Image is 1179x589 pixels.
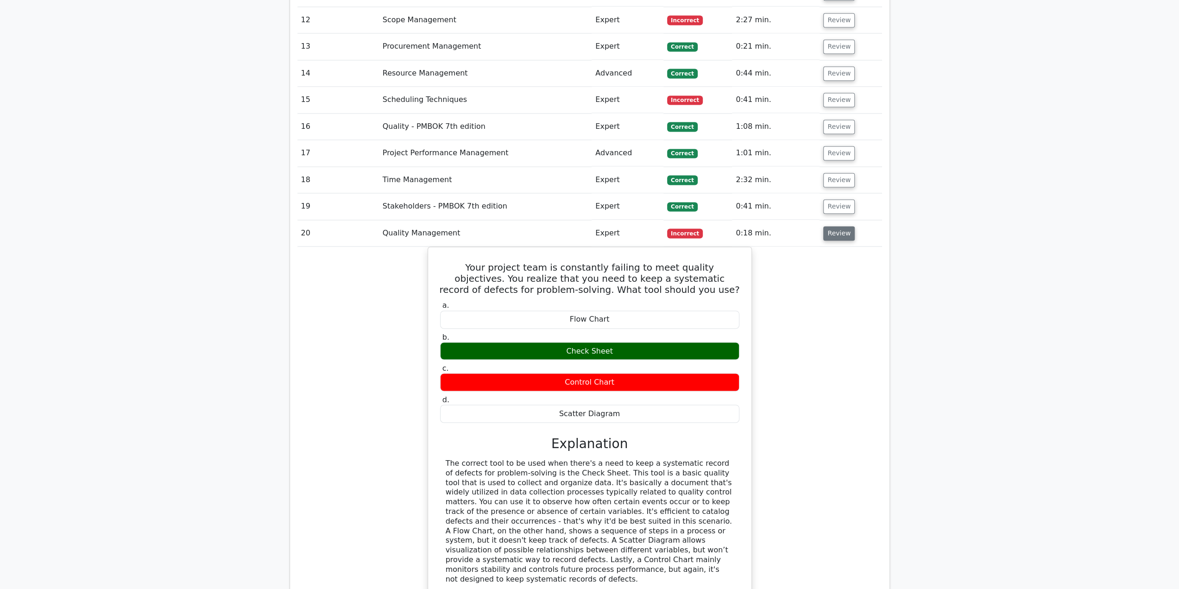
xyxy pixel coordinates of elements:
button: Review [823,226,855,241]
span: Correct [667,175,697,184]
td: 12 [297,7,379,33]
button: Review [823,66,855,81]
td: 0:41 min. [732,193,820,220]
div: Scatter Diagram [440,405,739,423]
td: Resource Management [379,60,592,87]
td: 20 [297,220,379,247]
button: Review [823,173,855,187]
span: Correct [667,149,697,158]
td: Expert [592,193,663,220]
td: Stakeholders - PMBOK 7th edition [379,193,592,220]
span: a. [442,301,449,310]
span: Incorrect [667,228,703,238]
td: 14 [297,60,379,87]
button: Review [823,39,855,54]
td: 2:27 min. [732,7,820,33]
td: Scope Management [379,7,592,33]
td: Advanced [592,60,663,87]
button: Review [823,199,855,214]
div: The correct tool to be used when there's a need to keep a systematic record of defects for proble... [446,458,734,583]
div: Check Sheet [440,342,739,360]
h3: Explanation [446,436,734,451]
td: 1:01 min. [732,140,820,166]
td: 0:44 min. [732,60,820,87]
td: Expert [592,220,663,247]
div: Flow Chart [440,310,739,329]
button: Review [823,146,855,160]
td: 13 [297,33,379,60]
td: Expert [592,7,663,33]
span: Correct [667,122,697,131]
span: c. [442,363,449,372]
td: Expert [592,167,663,193]
td: 0:41 min. [732,87,820,113]
button: Review [823,13,855,27]
td: 0:21 min. [732,33,820,60]
div: Control Chart [440,373,739,391]
td: 2:32 min. [732,167,820,193]
td: Time Management [379,167,592,193]
td: 16 [297,114,379,140]
td: 15 [297,87,379,113]
td: Quality - PMBOK 7th edition [379,114,592,140]
h5: Your project team is constantly failing to meet quality objectives. You realize that you need to ... [439,262,740,295]
td: 0:18 min. [732,220,820,247]
span: Correct [667,202,697,211]
td: 1:08 min. [732,114,820,140]
td: 19 [297,193,379,220]
td: Quality Management [379,220,592,247]
span: Incorrect [667,15,703,25]
td: Project Performance Management [379,140,592,166]
span: d. [442,395,449,404]
td: Expert [592,33,663,60]
span: Correct [667,69,697,78]
button: Review [823,120,855,134]
button: Review [823,93,855,107]
span: Incorrect [667,95,703,105]
td: Expert [592,87,663,113]
span: Correct [667,42,697,51]
span: b. [442,332,449,341]
td: Advanced [592,140,663,166]
td: 17 [297,140,379,166]
td: Scheduling Techniques [379,87,592,113]
td: 18 [297,167,379,193]
td: Procurement Management [379,33,592,60]
td: Expert [592,114,663,140]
